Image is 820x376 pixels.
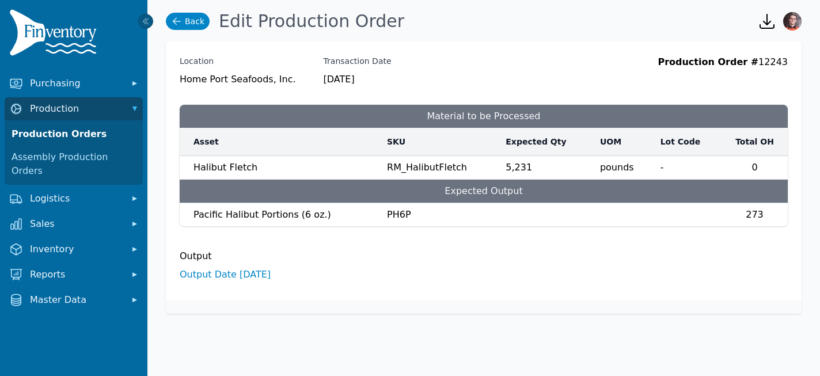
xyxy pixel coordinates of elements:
[30,77,122,90] span: Purchasing
[593,128,654,156] th: UOM
[166,13,210,30] a: Back
[722,128,788,156] th: Total OH
[324,73,392,86] span: [DATE]
[722,156,788,180] td: 0
[193,162,257,173] span: Halibut Fletch
[30,242,122,256] span: Inventory
[219,11,404,32] h1: Edit Production Order
[660,162,664,173] span: -
[5,263,143,286] button: Reports
[499,128,593,156] th: Expected Qty
[5,187,143,210] button: Logistics
[600,161,647,174] span: pounds
[380,156,499,180] td: RM_HalibutFletch
[180,73,296,86] span: Home Port Seafoods, Inc.
[30,102,122,116] span: Production
[193,209,331,220] span: Pacific Halibut Portions (6 oz.)
[783,12,802,31] img: Nathaniel Brooks
[658,56,758,67] span: Production Order #
[5,72,143,95] button: Purchasing
[380,128,499,156] th: SKU
[180,105,788,128] h3: Material to be Processed
[654,128,722,156] th: Lot Code
[30,293,122,307] span: Master Data
[180,55,296,67] label: Location
[380,203,499,227] td: PH6P
[180,245,788,263] h3: Output
[7,123,141,146] a: Production Orders
[180,269,271,280] a: Output Date [DATE]
[506,162,532,173] span: 5,231
[5,238,143,261] button: Inventory
[324,55,392,67] label: Transaction Date
[30,217,122,231] span: Sales
[9,9,101,60] img: Finventory
[722,203,788,227] td: 273
[5,212,143,236] button: Sales
[658,55,788,86] div: 12243
[5,288,143,312] button: Master Data
[30,192,122,206] span: Logistics
[7,146,141,183] a: Assembly Production Orders
[5,97,143,120] button: Production
[180,128,380,156] th: Asset
[180,180,788,203] td: Expected Output
[30,268,122,282] span: Reports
